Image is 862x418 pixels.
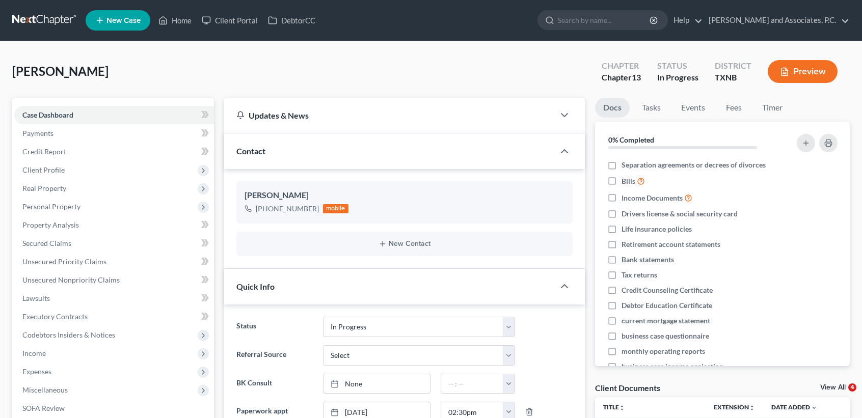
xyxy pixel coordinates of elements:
span: Codebtors Insiders & Notices [22,330,115,339]
a: Lawsuits [14,289,214,308]
a: DebtorCC [263,11,320,30]
span: Expenses [22,367,51,376]
a: Tasks [634,98,669,118]
a: Titleunfold_more [603,403,625,411]
a: Extensionunfold_more [714,403,755,411]
span: Property Analysis [22,220,79,229]
div: [PHONE_NUMBER] [256,204,319,214]
span: Payments [22,129,53,137]
a: None [324,374,430,394]
span: [PERSON_NAME] [12,64,109,78]
a: View All [820,384,846,391]
span: current mortgage statement [622,316,710,326]
div: [PERSON_NAME] [245,189,564,202]
div: Updates & News [236,110,542,121]
a: Credit Report [14,143,214,161]
span: Lawsuits [22,294,50,302]
div: District [715,60,751,72]
a: Events [673,98,713,118]
span: Executory Contracts [22,312,88,321]
span: Case Dashboard [22,110,73,119]
a: Payments [14,124,214,143]
span: Life insurance policies [622,224,692,234]
a: SOFA Review [14,399,214,417]
i: unfold_more [749,405,755,411]
a: Home [153,11,197,30]
span: SOFA Review [22,404,65,412]
span: Credit Counseling Certificate [622,285,713,295]
span: New Case [106,17,141,24]
span: business case questionnaire [622,331,709,341]
span: 4 [848,383,856,392]
span: Unsecured Nonpriority Claims [22,275,120,284]
span: Client Profile [22,165,65,174]
span: Drivers license & social security card [622,209,738,219]
a: Date Added expand_more [771,403,817,411]
div: Chapter [602,60,641,72]
span: business case income projection [622,361,723,372]
label: Referral Source [231,345,318,366]
a: Unsecured Nonpriority Claims [14,271,214,289]
div: In Progress [657,72,698,83]
label: Status [231,317,318,337]
span: monthly operating reports [622,346,705,356]
div: mobile [323,204,348,213]
a: Executory Contracts [14,308,214,326]
span: Miscellaneous [22,385,68,394]
a: Fees [717,98,750,118]
span: 13 [632,72,641,82]
a: Secured Claims [14,234,214,253]
span: Unsecured Priority Claims [22,257,106,266]
input: Search by name... [558,11,651,30]
span: Bank statements [622,255,674,265]
a: Unsecured Priority Claims [14,253,214,271]
span: Income Documents [622,193,683,203]
strong: 0% Completed [608,135,654,144]
span: Credit Report [22,147,66,156]
span: Personal Property [22,202,80,211]
label: BK Consult [231,374,318,394]
button: Preview [768,60,838,83]
span: Separation agreements or decrees of divorces [622,160,766,170]
div: Status [657,60,698,72]
div: TXNB [715,72,751,83]
a: [PERSON_NAME] and Associates, P.C. [704,11,849,30]
span: Contact [236,146,265,156]
span: Bills [622,176,635,186]
i: expand_more [811,405,817,411]
span: Tax returns [622,270,657,280]
span: Real Property [22,184,66,192]
a: Docs [595,98,630,118]
a: Client Portal [197,11,263,30]
input: -- : -- [441,374,503,394]
i: unfold_more [619,405,625,411]
a: Help [668,11,703,30]
span: Retirement account statements [622,239,720,249]
button: New Contact [245,240,564,248]
a: Timer [754,98,791,118]
span: Debtor Education Certificate [622,300,712,311]
div: Chapter [602,72,641,83]
span: Secured Claims [22,239,71,247]
a: Property Analysis [14,216,214,234]
span: Income [22,349,46,357]
iframe: Intercom live chat [827,383,852,408]
div: Client Documents [595,382,660,393]
a: Case Dashboard [14,106,214,124]
span: Quick Info [236,282,275,291]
